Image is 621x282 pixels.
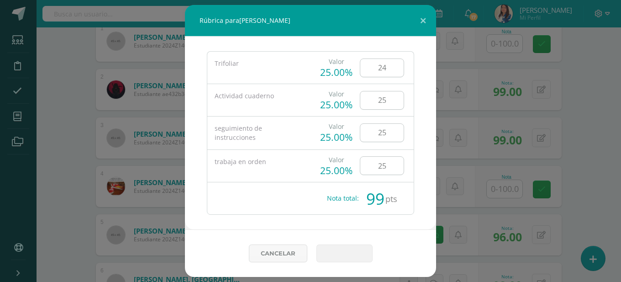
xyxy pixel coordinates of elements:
[320,131,353,144] div: 25.00%
[327,182,359,214] div: Nota total:
[360,59,404,77] input: 0 - 25.00
[360,91,404,109] input: 0 - 25.00
[320,122,353,131] div: Valor
[366,183,384,215] span: 99
[249,245,307,262] a: Cancelar
[320,164,353,177] div: 25.00%
[316,245,373,262] a: Guardar
[185,5,436,36] div: Rúbrica para
[320,66,353,79] div: 25.00%
[360,157,404,175] input: 0 - 25.00
[320,98,353,111] div: 25.00%
[239,16,290,25] span: [PERSON_NAME]
[320,57,353,66] div: Valor
[320,155,353,164] div: Valor
[215,59,303,68] div: Trifoliar
[360,124,404,142] input: 0 - 25.00
[320,90,353,98] div: Valor
[410,5,436,36] button: Close (Esc)
[385,183,397,215] span: pts
[215,124,303,142] div: seguimiento de instrucciones
[215,91,303,101] div: Actividad cuaderno
[215,157,303,166] div: trabaja en orden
